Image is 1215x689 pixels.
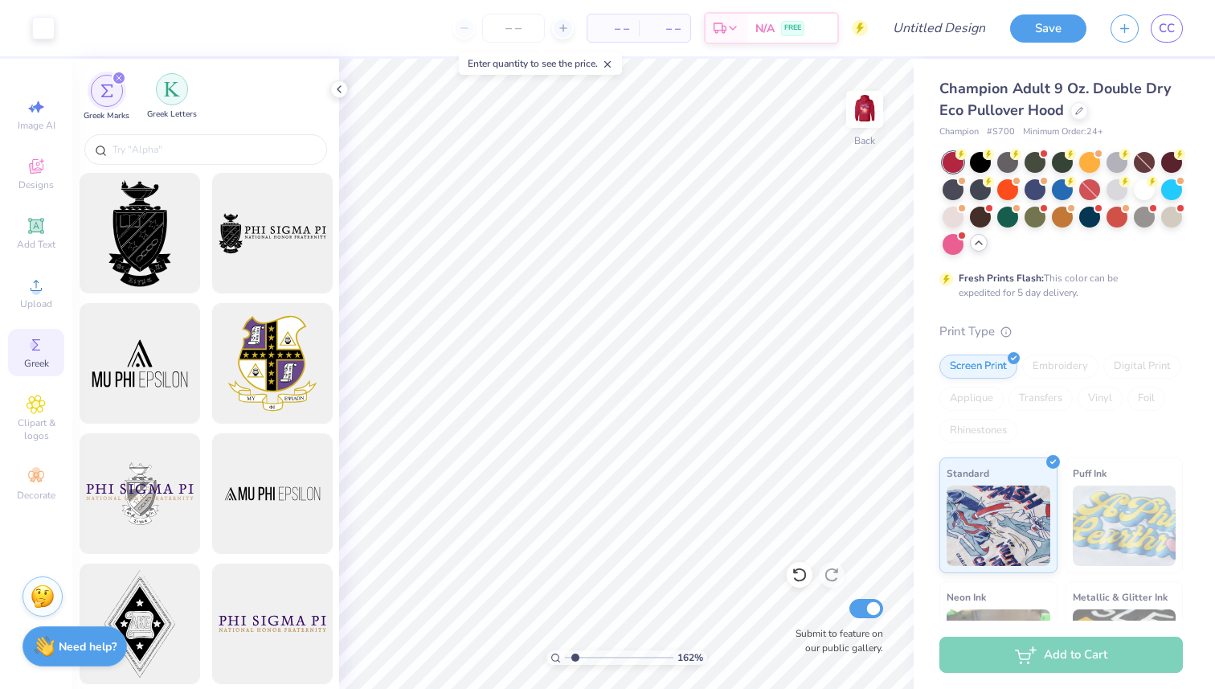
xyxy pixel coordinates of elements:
img: Standard [947,486,1050,566]
input: – – [482,14,545,43]
span: Neon Ink [947,589,986,605]
span: Add Text [17,238,55,251]
div: Embroidery [1022,355,1098,379]
div: Rhinestones [939,419,1017,443]
span: Greek Letters [147,109,197,121]
span: – – [648,20,681,37]
div: This color can be expedited for 5 day delivery. [959,271,1156,300]
div: Vinyl [1078,387,1123,411]
div: filter for Greek Marks [84,75,129,122]
span: Decorate [17,489,55,502]
input: Untitled Design [880,12,998,44]
a: CC [1151,14,1183,43]
span: Greek Marks [84,110,129,122]
span: Metallic & Glitter Ink [1073,589,1168,605]
span: Champion Adult 9 Oz. Double Dry Eco Pullover Hood [939,79,1171,120]
span: N/A [755,20,775,37]
div: Enter quantity to see the price. [459,52,622,75]
span: – – [597,20,629,37]
img: Greek Letters Image [164,81,180,97]
button: filter button [147,75,197,122]
span: Champion [939,125,979,139]
span: Standard [947,465,989,482]
span: Greek [24,357,49,370]
div: Back [854,133,875,148]
div: Digital Print [1103,355,1181,379]
div: Foil [1127,387,1165,411]
div: Applique [939,387,1004,411]
strong: Fresh Prints Flash: [959,272,1044,285]
span: Clipart & logos [8,416,64,442]
button: Save [1010,14,1086,43]
img: Back [849,93,881,125]
strong: Need help? [59,639,117,654]
span: 162 % [677,650,703,665]
span: Image AI [18,119,55,132]
img: Puff Ink [1073,486,1176,566]
button: filter button [84,75,129,122]
div: Print Type [939,322,1183,341]
span: Upload [20,297,52,310]
span: FREE [784,23,801,34]
span: CC [1159,19,1175,38]
span: Designs [18,178,54,191]
img: Greek Marks Image [100,84,113,97]
span: # S700 [987,125,1015,139]
label: Submit to feature on our public gallery. [787,626,883,655]
span: Minimum Order: 24 + [1023,125,1103,139]
span: Puff Ink [1073,465,1107,482]
div: Transfers [1008,387,1073,411]
input: Try "Alpha" [111,141,317,158]
div: Screen Print [939,355,1017,379]
div: filter for Greek Letters [147,73,197,121]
